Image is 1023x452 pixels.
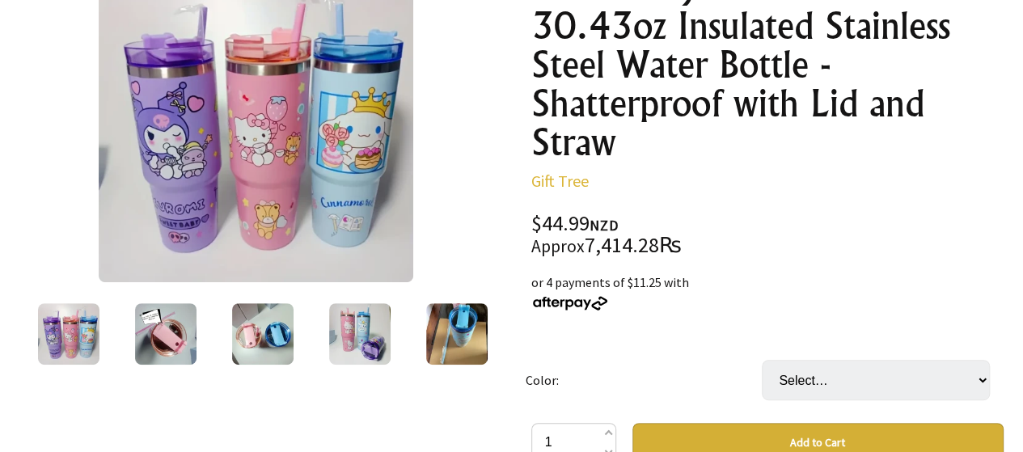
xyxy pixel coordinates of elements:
img: Hello Kitty & Friends 30.43oz Insulated Stainless Steel Water Bottle - Shatterproof with Lid and ... [329,303,391,365]
td: Color: [526,337,762,423]
img: Afterpay [531,296,609,310]
img: Hello Kitty & Friends 30.43oz Insulated Stainless Steel Water Bottle - Shatterproof with Lid and ... [135,303,197,365]
div: $44.99 7,414.28₨ [531,213,1004,256]
img: Hello Kitty & Friends 30.43oz Insulated Stainless Steel Water Bottle - Shatterproof with Lid and ... [232,303,294,365]
img: Hello Kitty & Friends 30.43oz Insulated Stainless Steel Water Bottle - Shatterproof with Lid and ... [426,303,488,365]
span: NZD [590,216,619,234]
div: or 4 payments of $11.25 with [531,272,1004,311]
a: Gift Tree [531,171,589,191]
img: Hello Kitty & Friends 30.43oz Insulated Stainless Steel Water Bottle - Shatterproof with Lid and ... [38,303,99,365]
small: Approx [531,235,585,257]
